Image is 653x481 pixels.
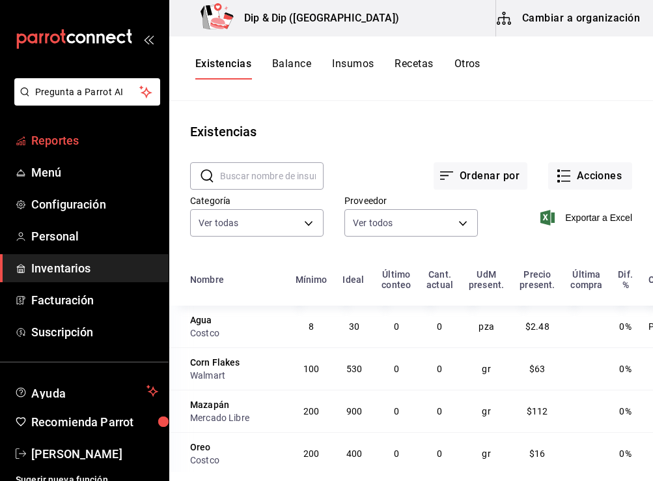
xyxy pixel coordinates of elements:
[190,274,224,285] div: Nombre
[303,364,319,374] span: 100
[195,57,480,80] div: navigation tabs
[619,448,631,459] span: 0%
[35,85,140,99] span: Pregunta a Parrot AI
[190,454,280,467] div: Costco
[618,269,633,290] div: Dif. %
[303,406,319,416] span: 200
[31,259,158,277] span: Inventarios
[296,274,327,285] div: Mínimo
[14,78,160,106] button: Pregunta a Parrot AI
[461,306,512,347] td: pza
[344,196,478,205] label: Proveedor
[190,398,229,411] div: Mazapán
[342,274,364,285] div: Ideal
[190,356,240,369] div: Corn Flakes
[31,227,158,245] span: Personal
[426,269,453,290] div: Cant. actual
[346,406,362,416] span: 900
[382,269,411,290] div: Último conteo
[309,321,314,332] span: 8
[190,327,280,340] div: Costco
[349,321,359,332] span: 30
[220,163,324,189] input: Buscar nombre de insumo
[346,448,362,459] span: 400
[437,321,442,332] span: 0
[469,269,504,290] div: UdM present.
[199,216,238,229] span: Ver todas
[190,441,211,454] div: Oreo
[525,321,549,332] span: $2.48
[527,406,548,416] span: $112
[346,364,362,374] span: 530
[437,364,442,374] span: 0
[190,369,280,382] div: Walmart
[434,162,527,190] button: Ordenar por
[31,323,158,341] span: Suscripción
[619,321,631,332] span: 0%
[529,448,545,459] span: $16
[543,210,632,226] button: Exportar a Excel
[190,411,280,424] div: Mercado Libre
[190,196,324,205] label: Categoría
[9,95,160,108] a: Pregunta a Parrot AI
[619,406,631,416] span: 0%
[395,57,433,80] button: Recetas
[303,448,319,459] span: 200
[31,291,158,309] span: Facturación
[437,406,442,416] span: 0
[31,413,158,431] span: Recomienda Parrot
[332,57,374,80] button: Insumos
[454,57,480,80] button: Otros
[31,445,158,463] span: [PERSON_NAME]
[195,57,251,80] button: Existencias
[548,162,632,190] button: Acciones
[394,321,399,332] span: 0
[353,216,393,229] span: Ver todos
[272,57,311,80] button: Balance
[461,390,512,432] td: gr
[31,132,158,149] span: Reportes
[190,313,212,327] div: Agua
[31,383,141,399] span: Ayuda
[394,448,399,459] span: 0
[394,364,399,374] span: 0
[190,122,257,141] div: Existencias
[461,347,512,390] td: gr
[234,10,399,26] h3: Dip & Dip ([GEOGRAPHIC_DATA])
[143,34,154,44] button: open_drawer_menu
[619,364,631,374] span: 0%
[437,448,442,459] span: 0
[31,196,158,213] span: Configuración
[394,406,399,416] span: 0
[31,164,158,181] span: Menú
[520,269,555,290] div: Precio present.
[529,364,545,374] span: $63
[461,432,512,474] td: gr
[570,269,602,290] div: Última compra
